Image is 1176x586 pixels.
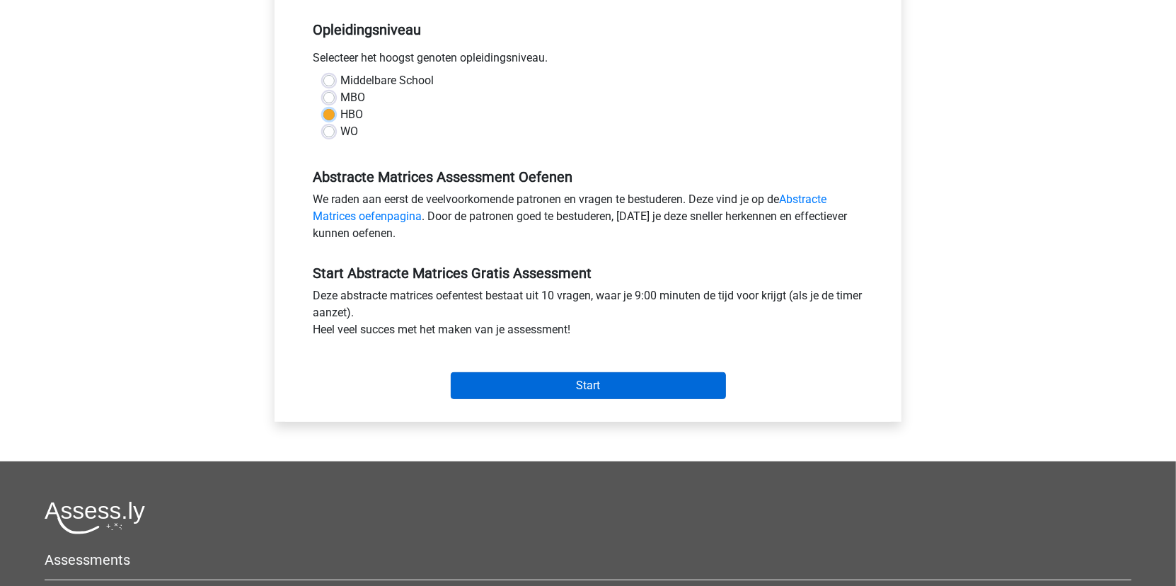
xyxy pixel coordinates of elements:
[451,372,726,399] input: Start
[302,50,874,72] div: Selecteer het hoogst genoten opleidingsniveau.
[313,265,863,282] h5: Start Abstracte Matrices Gratis Assessment
[313,16,863,44] h5: Opleidingsniveau
[340,72,434,89] label: Middelbare School
[45,501,145,534] img: Assessly logo
[302,287,874,344] div: Deze abstracte matrices oefentest bestaat uit 10 vragen, waar je 9:00 minuten de tijd voor krijgt...
[340,106,363,123] label: HBO
[340,89,365,106] label: MBO
[45,551,1131,568] h5: Assessments
[302,191,874,248] div: We raden aan eerst de veelvoorkomende patronen en vragen te bestuderen. Deze vind je op de . Door...
[313,168,863,185] h5: Abstracte Matrices Assessment Oefenen
[340,123,358,140] label: WO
